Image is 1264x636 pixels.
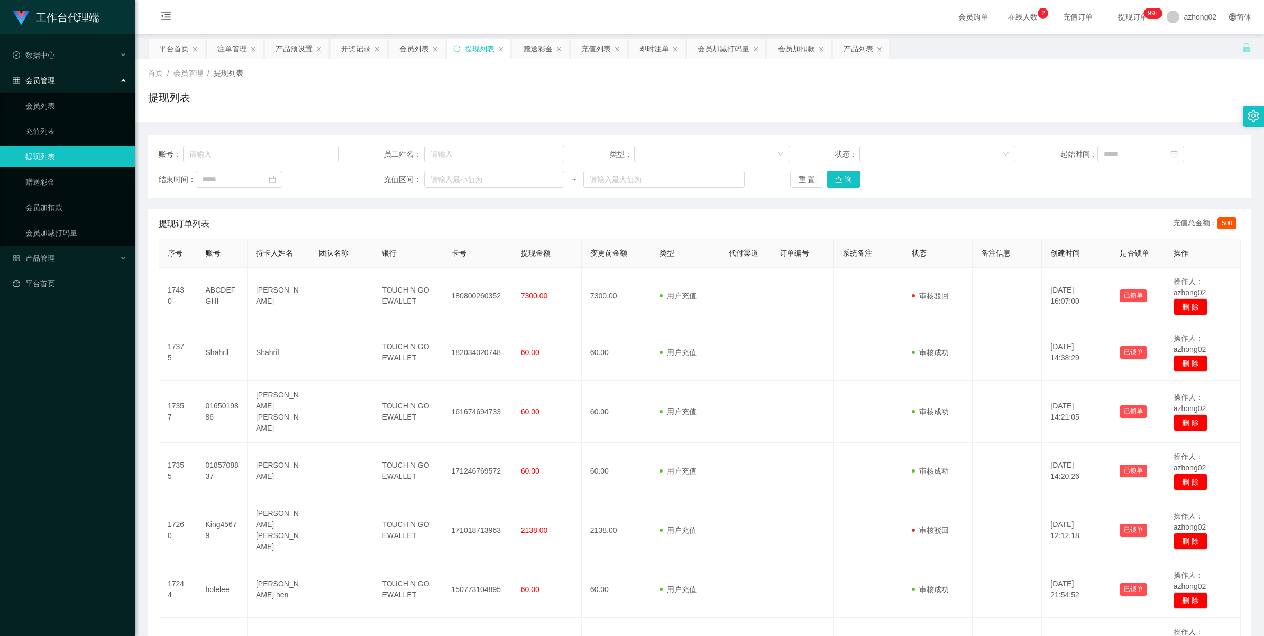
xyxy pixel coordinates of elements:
i: 图标: unlock [1242,43,1251,52]
span: 会员管理 [13,76,55,85]
span: 60.00 [521,407,539,416]
h1: 提现列表 [148,89,190,105]
td: 0185708837 [197,443,248,499]
a: 充值列表 [25,121,127,142]
span: 7300.00 [521,292,548,300]
a: 赠送彩金 [25,171,127,193]
span: 团队名称 [319,249,349,257]
td: 17355 [159,443,197,499]
span: 账号 [206,249,221,257]
i: 图标: close [250,46,257,52]
i: 图标: close [753,46,759,52]
span: 变更前金额 [590,249,627,257]
i: 图标: global [1229,13,1236,21]
td: 7300.00 [582,268,651,324]
div: 即时注单 [639,39,669,59]
span: 提现订单 [1113,13,1153,21]
sup: 978 [1143,8,1162,19]
button: 已锁单 [1120,524,1147,537]
button: 删 除 [1174,474,1207,490]
i: 图标: close [876,46,883,52]
td: 17430 [159,268,197,324]
td: Shahril [197,324,248,381]
span: ~ [564,174,583,185]
i: 图标: setting [1248,110,1259,122]
td: 60.00 [582,443,651,499]
td: TOUCH N GO EWALLET [373,499,443,561]
td: 180800260352 [443,268,512,324]
i: 图标: close [498,46,504,52]
button: 删 除 [1174,592,1207,609]
span: 操作人：azhong02 [1174,393,1206,413]
i: 图标: close [432,46,438,52]
span: 操作人：azhong02 [1174,277,1206,297]
span: 60.00 [521,348,539,357]
span: 创建时间 [1050,249,1080,257]
span: 用户充值 [660,348,697,357]
button: 查 询 [827,171,860,188]
div: 注单管理 [217,39,247,59]
span: 是否锁单 [1120,249,1149,257]
i: 图标: appstore-o [13,255,20,262]
td: 17260 [159,499,197,561]
td: [PERSON_NAME] [248,268,310,324]
div: 产品列表 [844,39,873,59]
a: 图标: dashboard平台首页 [13,273,127,294]
i: 图标: calendar [1170,150,1178,158]
td: 17244 [159,561,197,618]
input: 请输入 [424,146,564,162]
td: 161674694733 [443,381,512,443]
td: [DATE] 14:21:05 [1042,381,1111,443]
span: 审核驳回 [912,526,949,534]
span: 提现金额 [521,249,551,257]
td: [DATE] 16:07:00 [1042,268,1111,324]
div: 产品预设置 [276,39,313,59]
td: 2138.00 [582,499,651,561]
span: 订单编号 [780,249,809,257]
td: [PERSON_NAME] [PERSON_NAME] [248,499,310,561]
button: 已锁单 [1120,465,1147,477]
td: [PERSON_NAME] hen [248,561,310,618]
button: 删 除 [1174,298,1207,315]
i: 图标: close [316,46,322,52]
span: 用户充值 [660,467,697,475]
div: 充值列表 [581,39,611,59]
span: 产品管理 [13,254,55,262]
span: 状态 [912,249,927,257]
span: 审核成功 [912,407,949,416]
td: TOUCH N GO EWALLET [373,268,443,324]
td: 171018713963 [443,499,512,561]
td: 60.00 [582,561,651,618]
td: [PERSON_NAME] [248,443,310,499]
span: 审核成功 [912,348,949,357]
a: 工作台代理端 [13,13,99,21]
i: 图标: close [192,46,198,52]
i: 图标: check-circle-o [13,51,20,59]
span: 操作 [1174,249,1188,257]
span: 提现列表 [214,69,243,77]
a: 提现列表 [25,146,127,167]
span: 员工姓名： [384,149,424,160]
span: 数据中心 [13,51,55,59]
span: 银行 [382,249,397,257]
span: 用户充值 [660,407,697,416]
div: 平台首页 [159,39,189,59]
td: 0165019886 [197,381,248,443]
span: 操作人：azhong02 [1174,452,1206,472]
a: 会员加扣款 [25,197,127,218]
p: 2 [1041,8,1045,19]
div: 会员加扣款 [778,39,815,59]
span: 500 [1217,217,1236,229]
div: 开奖记录 [341,39,371,59]
span: 提现订单列表 [159,217,209,230]
span: 用户充值 [660,585,697,594]
button: 删 除 [1174,414,1207,431]
span: 首页 [148,69,163,77]
td: 17357 [159,381,197,443]
span: / [207,69,209,77]
span: 2138.00 [521,526,548,534]
div: 赠送彩金 [523,39,553,59]
i: 图标: down [1003,151,1009,158]
i: 图标: calendar [269,176,276,183]
span: 结束时间： [159,174,196,185]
